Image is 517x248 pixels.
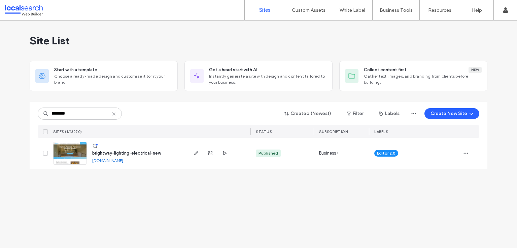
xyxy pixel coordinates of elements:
div: Collect content firstNewGather text, images, and branding from clients before building. [339,61,487,91]
div: Published [258,150,278,156]
label: White Label [340,7,365,13]
div: Start with a templateChoose a ready-made design and customize it to fit your brand. [30,61,178,91]
span: Business+ [319,150,339,157]
button: Filter [340,108,370,119]
button: Create New Site [424,108,479,119]
label: Resources [428,7,451,13]
span: STATUS [256,129,272,134]
a: [DOMAIN_NAME] [92,158,123,163]
button: Created (Newest) [278,108,337,119]
span: SITES (1/13270) [53,129,82,134]
div: Get a head start with AIInstantly generate a site with design and content tailored to your business. [184,61,333,91]
span: Instantly generate a site with design and content tailored to your business. [209,73,327,85]
button: Labels [373,108,406,119]
span: Choose a ready-made design and customize it to fit your brand. [54,73,172,85]
span: Editor 2.0 [377,150,395,156]
label: Business Tools [380,7,413,13]
label: Help [472,7,482,13]
span: LABELS [374,129,388,134]
span: Start with a template [54,67,97,73]
span: Site List [30,34,70,47]
span: Get a head start with AI [209,67,257,73]
span: SUBSCRIPTION [319,129,348,134]
span: Gather text, images, and branding from clients before building. [364,73,482,85]
div: New [469,67,482,73]
a: brightway-lighting-electrical-new [92,151,161,156]
label: Sites [259,7,271,13]
span: Collect content first [364,67,407,73]
label: Custom Assets [292,7,325,13]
